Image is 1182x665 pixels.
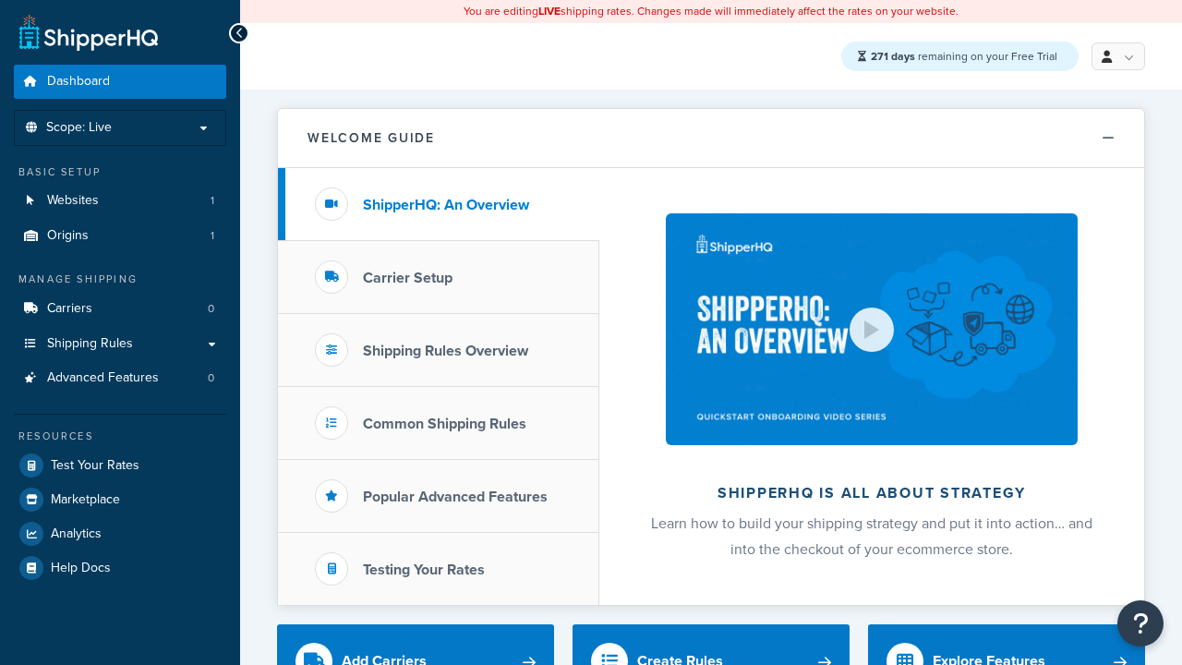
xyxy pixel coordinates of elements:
[51,458,139,474] span: Test Your Rates
[14,184,226,218] a: Websites1
[14,483,226,516] a: Marketplace
[538,3,561,19] b: LIVE
[363,270,452,286] h3: Carrier Setup
[14,65,226,99] a: Dashboard
[363,343,528,359] h3: Shipping Rules Overview
[211,193,214,209] span: 1
[51,492,120,508] span: Marketplace
[14,292,226,326] li: Carriers
[363,197,529,213] h3: ShipperHQ: An Overview
[14,361,226,395] li: Advanced Features
[47,336,133,352] span: Shipping Rules
[14,292,226,326] a: Carriers0
[14,164,226,180] div: Basic Setup
[47,370,159,386] span: Advanced Features
[14,219,226,253] a: Origins1
[46,120,112,136] span: Scope: Live
[47,301,92,317] span: Carriers
[14,184,226,218] li: Websites
[651,513,1092,560] span: Learn how to build your shipping strategy and put it into action… and into the checkout of your e...
[14,361,226,395] a: Advanced Features0
[208,370,214,386] span: 0
[363,489,548,505] h3: Popular Advanced Features
[14,327,226,361] a: Shipping Rules
[14,449,226,482] a: Test Your Rates
[871,48,1057,65] span: remaining on your Free Trial
[666,213,1078,445] img: ShipperHQ is all about strategy
[363,562,485,578] h3: Testing Your Rates
[308,131,435,145] h2: Welcome Guide
[14,517,226,550] a: Analytics
[14,272,226,287] div: Manage Shipping
[51,526,102,542] span: Analytics
[47,228,89,244] span: Origins
[14,219,226,253] li: Origins
[871,48,915,65] strong: 271 days
[211,228,214,244] span: 1
[278,109,1144,168] button: Welcome Guide
[47,193,99,209] span: Websites
[14,429,226,444] div: Resources
[1117,600,1164,647] button: Open Resource Center
[208,301,214,317] span: 0
[648,485,1095,502] h2: ShipperHQ is all about strategy
[363,416,526,432] h3: Common Shipping Rules
[47,74,110,90] span: Dashboard
[14,551,226,585] a: Help Docs
[51,561,111,576] span: Help Docs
